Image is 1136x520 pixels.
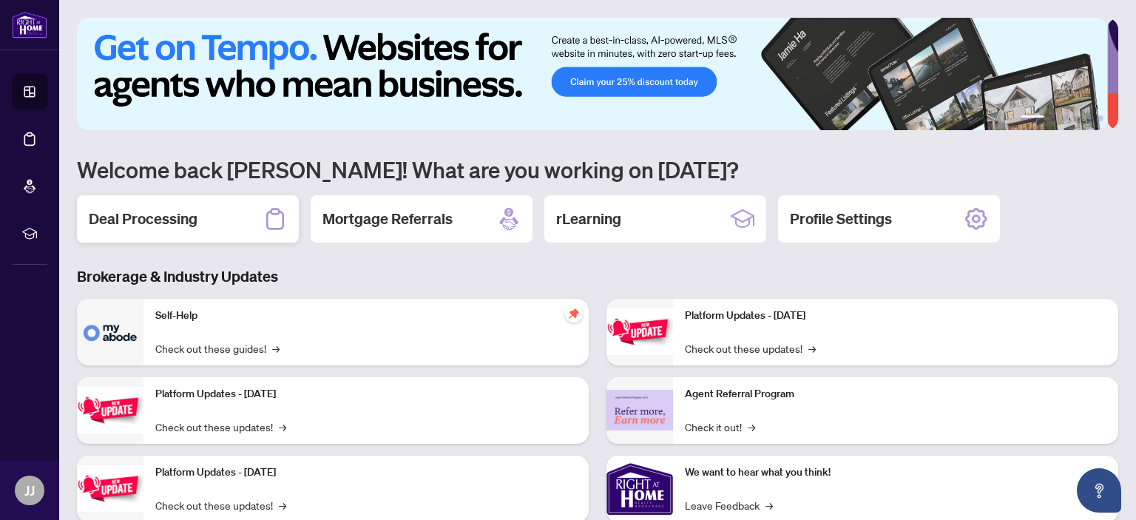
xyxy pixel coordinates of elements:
[606,390,673,430] img: Agent Referral Program
[685,419,755,435] a: Check it out!→
[89,209,197,229] h2: Deal Processing
[685,340,816,357] a: Check out these updates!→
[1098,115,1103,121] button: 6
[748,419,755,435] span: →
[77,155,1118,183] h1: Welcome back [PERSON_NAME]! What are you working on [DATE]?
[77,299,143,365] img: Self-Help
[1074,115,1080,121] button: 4
[808,340,816,357] span: →
[606,308,673,355] img: Platform Updates - June 23, 2025
[155,497,286,513] a: Check out these updates!→
[155,419,286,435] a: Check out these updates!→
[685,386,1106,402] p: Agent Referral Program
[155,386,577,402] p: Platform Updates - [DATE]
[155,308,577,324] p: Self-Help
[77,266,1118,287] h3: Brokerage & Industry Updates
[1077,468,1121,513] button: Open asap
[685,497,773,513] a: Leave Feedback→
[322,209,453,229] h2: Mortgage Referrals
[765,497,773,513] span: →
[685,465,1106,481] p: We want to hear what you think!
[155,340,280,357] a: Check out these guides!→
[155,465,577,481] p: Platform Updates - [DATE]
[565,305,583,323] span: pushpin
[279,497,286,513] span: →
[272,340,280,357] span: →
[279,419,286,435] span: →
[1086,115,1092,121] button: 5
[1062,115,1068,121] button: 3
[77,387,143,433] img: Platform Updates - September 16, 2025
[1021,115,1044,121] button: 1
[790,209,892,229] h2: Profile Settings
[77,465,143,512] img: Platform Updates - July 21, 2025
[556,209,621,229] h2: rLearning
[24,480,35,501] span: JJ
[77,18,1107,130] img: Slide 0
[685,308,1106,324] p: Platform Updates - [DATE]
[12,11,47,38] img: logo
[1050,115,1056,121] button: 2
